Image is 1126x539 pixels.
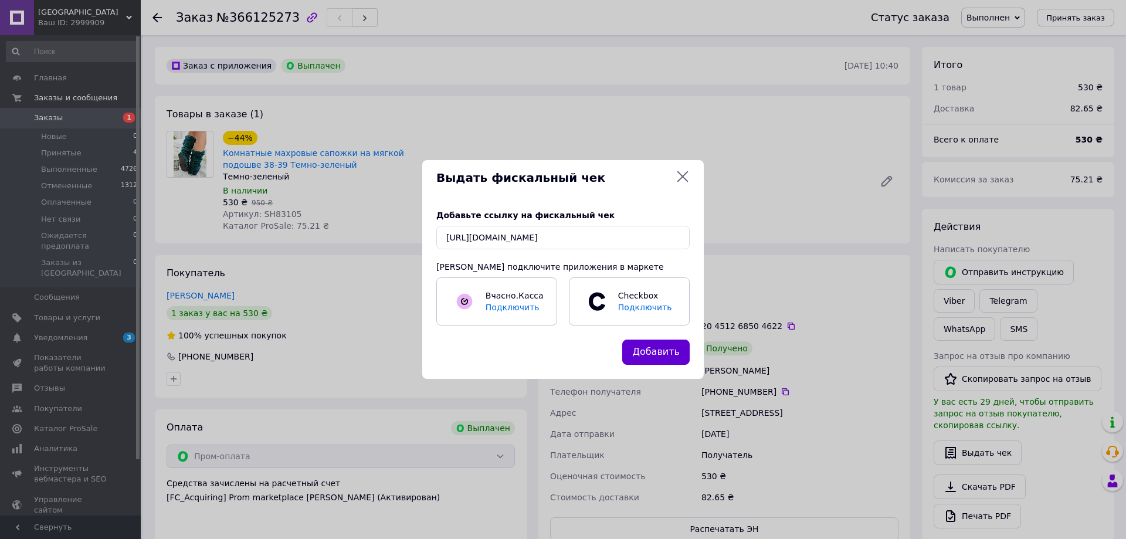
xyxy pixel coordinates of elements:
[622,340,690,365] button: Добавить
[569,277,690,326] a: CheckboxПодключить
[436,170,671,187] span: Выдать фискальный чек
[436,226,690,249] input: URL чека
[612,290,677,313] span: Checkbox
[436,261,690,273] div: [PERSON_NAME] подключите приложения в маркете
[618,303,672,312] span: Подключить
[436,277,557,326] a: Вчасно.КассаПодключить
[436,211,615,220] span: Добавьте ссылку на фискальный чек
[486,291,544,300] span: Вчасно.Касса
[486,303,540,312] span: Подключить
